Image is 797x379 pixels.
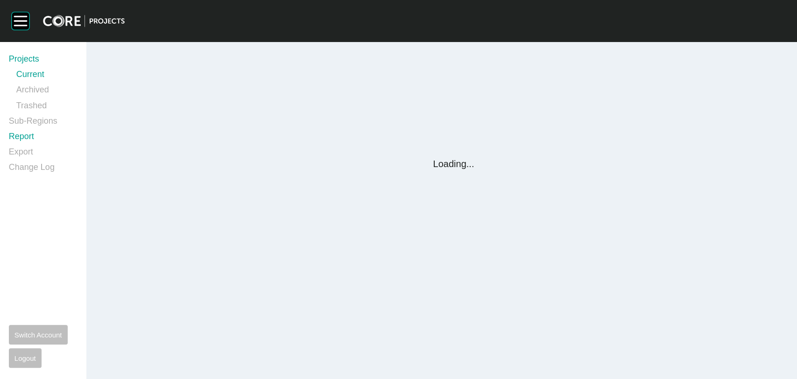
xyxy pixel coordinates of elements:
[9,146,75,161] a: Export
[9,161,75,177] a: Change Log
[14,331,62,339] span: Switch Account
[16,100,75,115] a: Trashed
[14,354,36,362] span: Logout
[16,69,75,84] a: Current
[9,115,75,131] a: Sub-Regions
[9,131,75,146] a: Report
[16,84,75,99] a: Archived
[43,15,125,27] img: core-logo-dark.3138cae2.png
[9,325,68,344] button: Switch Account
[9,348,42,368] button: Logout
[9,53,75,69] a: Projects
[433,157,474,170] p: Loading...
